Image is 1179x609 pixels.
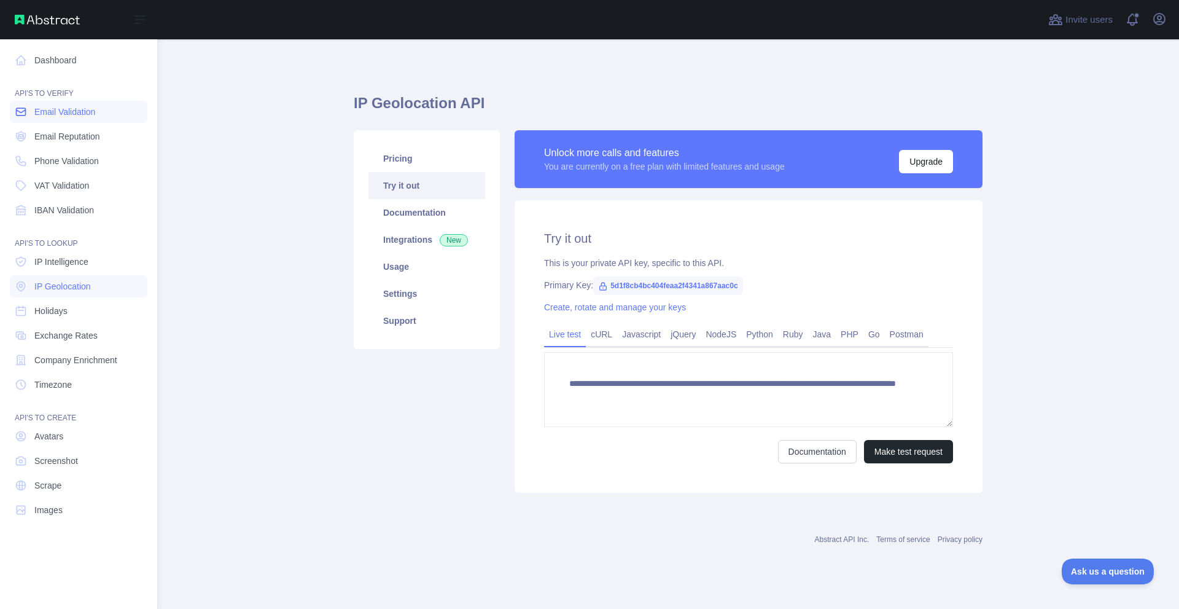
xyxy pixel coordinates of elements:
[544,324,586,344] a: Live test
[10,425,147,447] a: Avatars
[34,179,89,192] span: VAT Validation
[617,324,666,344] a: Javascript
[10,49,147,71] a: Dashboard
[544,160,785,173] div: You are currently on a free plan with limited features and usage
[34,305,68,317] span: Holidays
[34,354,117,366] span: Company Enrichment
[10,251,147,273] a: IP Intelligence
[544,279,953,291] div: Primary Key:
[10,74,147,98] div: API'S TO VERIFY
[10,349,147,371] a: Company Enrichment
[885,324,928,344] a: Postman
[440,234,468,246] span: New
[586,324,617,344] a: cURL
[10,374,147,396] a: Timezone
[34,155,99,167] span: Phone Validation
[544,257,953,269] div: This is your private API key, specific to this API.
[544,146,785,160] div: Unlock more calls and features
[15,15,80,25] img: Abstract API
[10,474,147,497] a: Scrape
[34,256,88,268] span: IP Intelligence
[1065,13,1113,27] span: Invite users
[938,535,982,544] a: Privacy policy
[354,93,982,123] h1: IP Geolocation API
[34,329,98,342] span: Exchange Rates
[815,535,870,544] a: Abstract API Inc.
[34,430,63,442] span: Avatars
[10,199,147,221] a: IBAN Validation
[836,324,863,344] a: PHP
[368,280,485,307] a: Settings
[368,253,485,280] a: Usage
[1062,559,1154,584] iframe: Toggle Customer Support
[10,150,147,172] a: Phone Validation
[34,204,94,216] span: IBAN Validation
[778,324,808,344] a: Ruby
[368,226,485,253] a: Integrations New
[10,175,147,197] a: VAT Validation
[808,324,836,344] a: Java
[544,230,953,247] h2: Try it out
[701,324,741,344] a: NodeJS
[34,130,100,143] span: Email Reputation
[10,499,147,521] a: Images
[10,300,147,322] a: Holidays
[876,535,930,544] a: Terms of service
[778,440,857,463] a: Documentation
[863,324,885,344] a: Go
[368,145,485,172] a: Pricing
[34,455,78,467] span: Screenshot
[368,307,485,334] a: Support
[34,106,95,118] span: Email Validation
[666,324,701,344] a: jQuery
[34,479,61,492] span: Scrape
[899,150,953,173] button: Upgrade
[1046,10,1115,29] button: Invite users
[544,302,686,312] a: Create, rotate and manage your keys
[864,440,953,463] button: Make test request
[368,199,485,226] a: Documentation
[10,398,147,423] div: API'S TO CREATE
[368,172,485,199] a: Try it out
[10,101,147,123] a: Email Validation
[741,324,778,344] a: Python
[34,280,91,293] span: IP Geolocation
[10,450,147,472] a: Screenshot
[10,125,147,147] a: Email Reputation
[34,504,63,516] span: Images
[10,224,147,248] div: API'S TO LOOKUP
[593,277,743,295] span: 5d1f8cb4bc404feaa2f4341a867aac0c
[10,324,147,347] a: Exchange Rates
[10,275,147,297] a: IP Geolocation
[34,379,72,391] span: Timezone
